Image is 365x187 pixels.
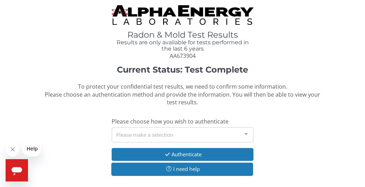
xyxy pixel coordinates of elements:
[112,39,253,52] h4: Results are only available for tests performed in the last 6 years
[169,52,195,60] span: AA673904
[112,148,253,161] button: Authenticate
[112,5,253,25] img: TightCrop.jpg
[116,130,173,139] span: Please make a selection
[112,30,253,39] h1: Radon & Mold Test Results
[112,118,229,125] span: Please choose how you wish to authenticate
[117,65,248,75] strong: Current Status: Test Complete
[6,142,20,156] iframe: Close message
[22,141,41,156] iframe: Message from company
[111,163,253,175] button: I need help
[6,159,28,181] iframe: Button to launch messaging window
[45,83,320,106] span: To protect your confidential test results, we need to confirm some information. Please choose an ...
